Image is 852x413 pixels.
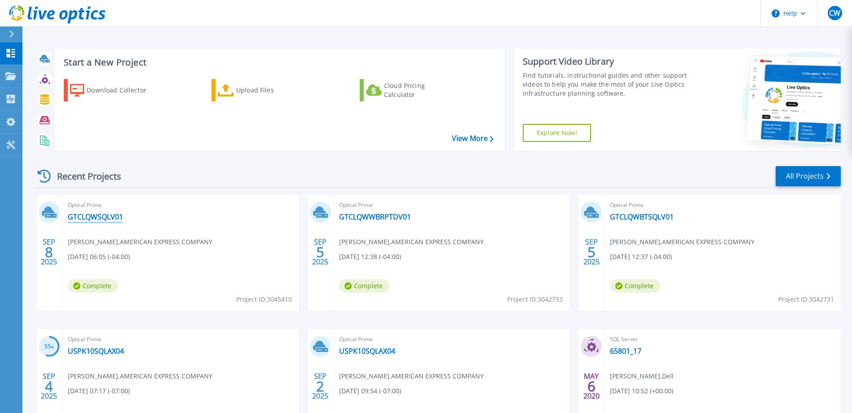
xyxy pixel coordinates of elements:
[68,279,118,293] span: Complete
[87,81,159,99] div: Download Collector
[610,252,672,262] span: [DATE] 12:37 (-04:00)
[339,212,411,221] a: GTCLQWWBRPTDV01
[339,252,401,262] span: [DATE] 12:38 (-04:00)
[507,294,563,304] span: Project ID: 3042733
[523,71,689,98] div: Find tutorials, instructional guides and other support videos to help you make the most of your L...
[45,248,53,256] span: 8
[610,347,641,356] a: 65801_17
[68,347,124,356] a: USPK10SQLAX04
[610,200,835,210] span: Optical Prime
[51,344,54,349] span: %
[339,200,565,210] span: Optical Prime
[339,237,484,247] span: [PERSON_NAME] , AMERICAN EXPRESS COMPANY
[68,386,130,396] span: [DATE] 07:17 (-07:00)
[236,81,308,99] div: Upload Files
[384,81,456,99] div: Cloud Pricing Calculator
[339,334,565,344] span: Optical Prime
[583,370,600,403] div: MAY 2020
[523,56,689,67] div: Support Video Library
[339,371,484,381] span: [PERSON_NAME] , AMERICAN EXPRESS COMPANY
[523,124,591,142] a: Explore Now!
[339,279,389,293] span: Complete
[39,342,60,352] h3: 55
[339,386,401,396] span: [DATE] 09:54 (-07:00)
[236,294,292,304] span: Project ID: 3045410
[610,237,755,247] span: [PERSON_NAME] , AMERICAN EXPRESS COMPANY
[587,248,596,256] span: 5
[829,9,840,17] span: CW
[40,370,57,403] div: SEP 2025
[778,294,834,304] span: Project ID: 3042731
[64,57,493,67] h3: Start a New Project
[68,237,212,247] span: [PERSON_NAME] , AMERICAN EXPRESS COMPANY
[212,79,312,101] a: Upload Files
[360,79,460,101] a: Cloud Pricing Calculator
[312,236,329,268] div: SEP 2025
[587,382,596,390] span: 6
[610,279,660,293] span: Complete
[316,248,324,256] span: 5
[316,382,324,390] span: 2
[68,371,212,381] span: [PERSON_NAME] , AMERICAN EXPRESS COMPANY
[610,212,674,221] a: GTCLQWBTSQLV01
[339,347,395,356] a: USPK10SQLAX04
[68,252,130,262] span: [DATE] 06:05 (-04:00)
[312,370,329,403] div: SEP 2025
[64,79,164,101] a: Download Collector
[68,212,123,221] a: GTCLQWSQLV01
[68,200,293,210] span: Optical Prime
[610,371,674,381] span: [PERSON_NAME] , Dell
[68,334,293,344] span: Optical Prime
[35,165,133,187] div: Recent Projects
[610,334,835,344] span: SQL Server
[610,386,673,396] span: [DATE] 10:52 (+00:00)
[452,134,494,143] a: View More
[583,236,600,268] div: SEP 2025
[45,382,53,390] span: 4
[776,166,841,186] a: All Projects
[40,236,57,268] div: SEP 2025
